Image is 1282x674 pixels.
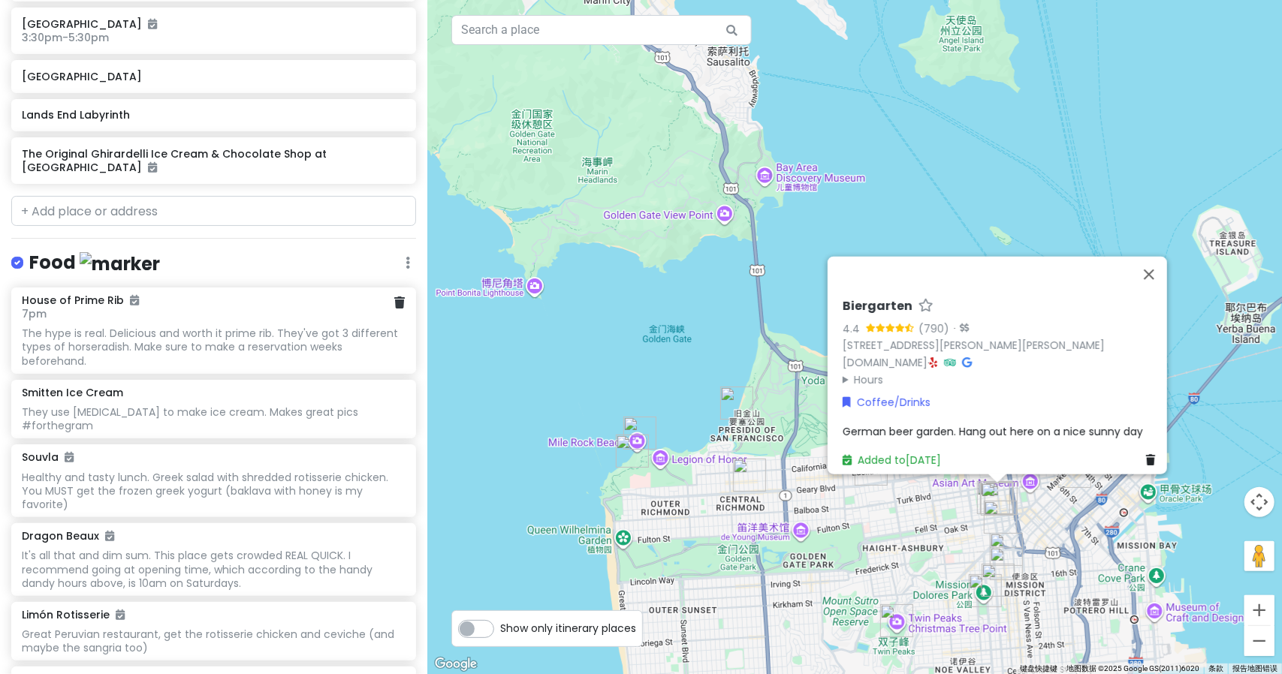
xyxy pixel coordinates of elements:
i: Added to itinerary [148,19,157,29]
a: Delete place [1146,452,1161,468]
div: Tartine Bakery [982,564,1015,597]
h6: House of Prime Rib [22,293,139,307]
span: 地图数据 ©2025 Google GS(2011)6020 [1066,664,1199,672]
div: Healthy and tasty lunch. Greek salad with shredded rotisserie chicken. You MUST get the frozen gr... [22,471,405,512]
div: Biergarten [981,483,1014,516]
div: Blue Bottle Coffee [985,482,1018,515]
h6: Lands End Labyrinth [22,108,405,122]
h4: Food [29,251,160,275]
button: 键盘快捷键 [1020,663,1057,674]
a: 在 Google 地图中打开此区域（会打开一个新窗口） [431,654,481,674]
a: 报告地图错误 [1232,664,1277,672]
div: Four Barrel Coffee [990,533,1023,566]
h6: [GEOGRAPHIC_DATA] [22,70,405,83]
h6: Limón Rotisserie [22,608,125,621]
span: 7pm [22,306,47,321]
div: 4.4 [843,320,866,336]
summary: Hours [843,371,1161,387]
div: Souvla [977,481,1010,514]
div: Limón Rotisserie [990,547,1023,580]
div: The hype is real. Delicious and worth it prime rib. They've got 3 different types of horseradish.... [22,326,405,368]
a: Star place [919,299,934,314]
a: [STREET_ADDRESS][PERSON_NAME][PERSON_NAME] [843,338,1105,353]
h6: Smitten Ice Cream [22,386,123,399]
div: · [843,299,1161,388]
img: marker [80,252,160,275]
i: Added to itinerary [105,531,114,541]
h6: Souvla [22,450,74,464]
div: Lands End Lookout [616,435,649,468]
div: They use [MEDICAL_DATA] to make ice cream. Makes great pics #forthegram [22,405,405,432]
h6: The Original Ghirardelli Ice Cream & Chocolate Shop at [GEOGRAPHIC_DATA] [22,147,405,174]
button: 将街景小人拖到地图上以打开街景 [1244,541,1274,571]
div: It's all that and dim sum. This place gets crowded REAL QUICK. I recommend going at opening time,... [22,549,405,590]
div: Mission Dolores Park [969,574,1002,607]
div: Lands End Labyrinth [623,417,656,450]
a: Added to[DATE] [843,453,941,468]
i: Google Maps [962,357,972,368]
a: 条款（在新标签页中打开） [1208,664,1223,672]
div: Smitten Ice Cream [980,481,1013,514]
input: Search a place [451,15,752,45]
button: 地图镜头控件 [1244,487,1274,517]
span: German beer garden. Hang out here on a nice sunny day [843,423,1143,438]
input: + Add place or address [11,196,416,226]
h6: [GEOGRAPHIC_DATA] [22,17,405,31]
button: 放大 [1244,595,1274,625]
i: Tripadvisor [944,357,956,368]
div: · [949,321,969,336]
div: (790) [919,320,949,336]
i: Added to itinerary [65,452,74,462]
div: Boba Guys Hayes Valley [984,501,1017,534]
div: Great Peruvian restaurant, get the rotisserie chicken and ceviche (and maybe the sangria too) [22,627,405,654]
img: Google [431,654,481,674]
div: Baker Beach [720,387,753,420]
span: Show only itinerary places [500,620,636,636]
i: Added to itinerary [148,162,157,173]
i: Added to itinerary [116,609,125,620]
span: 3:30pm - 5:30pm [22,30,109,45]
button: 缩小 [1244,626,1274,656]
div: Dragon Beaux [733,459,766,492]
i: Added to itinerary [130,295,139,305]
h6: Dragon Beaux [22,529,114,543]
h6: Biergarten [843,299,912,314]
a: Coffee/Drinks [843,394,931,411]
button: 关闭 [1131,257,1167,293]
a: [DOMAIN_NAME] [843,355,928,370]
a: Delete place [395,294,406,311]
div: Twin Peaks [880,604,913,637]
